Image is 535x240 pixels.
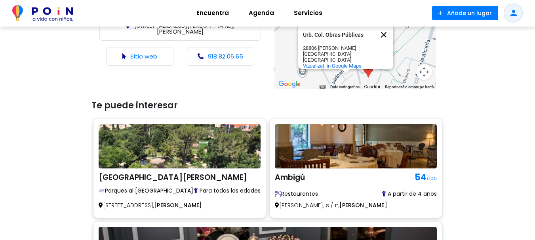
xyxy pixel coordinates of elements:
img: Descubre restaurantes family-friendly con zonas infantiles, tronas, menús para niños y espacios a... [275,191,281,197]
div: Urb. Col. Obras Públicas [298,25,393,69]
img: Ambigú [275,124,437,168]
span: A partir de 4 años [382,190,437,198]
img: POiN [12,5,73,21]
button: Comenzi pentru zona vizibilă pe hartă [416,64,432,80]
button: Comenzi rapide de la tastatură [320,84,325,90]
span: Restaurantes [275,190,334,198]
span: [PERSON_NAME] [134,21,234,36]
img: Encuentra en POiN los mejores lugares al aire libre para ir con niños valorados por familias real... [99,188,105,194]
div: [GEOGRAPHIC_DATA] [303,51,393,57]
a: Condiții (se deschide într-o filă nouă) [364,84,380,90]
span: [PERSON_NAME] [339,201,387,209]
img: Google [276,79,303,89]
div: [GEOGRAPHIC_DATA] [303,57,393,63]
h3: Te puede interesar [91,100,444,111]
div: Urb. Col. Obras Públicas [303,32,374,38]
p: [STREET_ADDRESS], [99,198,225,213]
span: /100 [426,175,437,182]
a: Vizualizați în Google Maps [303,63,362,69]
span: Encuentra [193,7,232,19]
h2: Ambigú [275,170,411,185]
a: Parque O'donnell [GEOGRAPHIC_DATA][PERSON_NAME] Encuentra en POiN los mejores lugares al aire lib... [99,124,261,213]
a: 918 82 06 65 [208,52,243,60]
span: Parques al [GEOGRAPHIC_DATA] [99,187,193,195]
a: Encuentra [187,4,239,23]
a: Agenda [239,4,284,23]
div: 28806 [PERSON_NAME] [303,45,393,51]
button: Date cartografice [330,84,360,90]
span: [PERSON_NAME] [154,201,202,209]
a: Deschide această zonă în Google Maps (în fereastră nouă) [276,79,303,89]
span: Servicios [290,7,326,19]
button: Închide [374,25,393,44]
button: Añade un lugar [432,6,498,20]
span: Para todas las edades [194,187,261,195]
a: Servicios [284,4,332,23]
a: Raportează o eroare pe hartă [385,85,434,89]
span: Agenda [245,7,278,19]
img: Parque O'donnell [99,124,261,168]
h2: [GEOGRAPHIC_DATA][PERSON_NAME] [99,170,261,182]
a: Ambigú Ambigú 54/100 Descubre restaurantes family-friendly con zonas infantiles, tronas, menús pa... [275,124,437,213]
a: Sitio web [130,52,157,60]
p: [PERSON_NAME], s / n, [275,198,401,213]
h1: 54 [411,170,437,185]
